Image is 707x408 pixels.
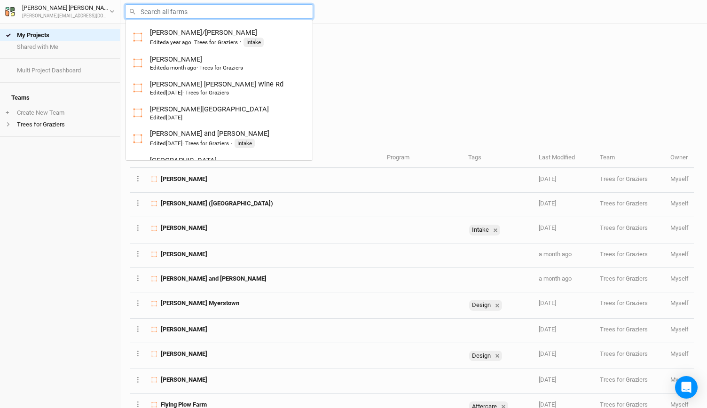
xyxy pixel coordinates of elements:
a: Phil Witmer George Wine Rd [126,76,313,101]
td: Trees for Graziers [595,193,665,217]
span: harrison@treesforgraziers.com [670,251,689,258]
a: Jeff and Judy Pearson [126,125,313,152]
div: [PERSON_NAME] and [PERSON_NAME] [150,129,269,148]
td: Trees for Graziers [595,319,665,343]
h1: My Projects [135,46,698,61]
div: [PERSON_NAME][EMAIL_ADDRESS][DOMAIN_NAME] [22,13,110,20]
span: Nov 28, 2023 10:09 AM [166,140,182,147]
div: Design [469,351,502,361]
h4: Teams [6,88,114,107]
span: Jul 11, 2025 11:51 AM [539,251,572,258]
div: Design [469,300,493,310]
span: harrison@treesforgraziers.com [670,275,689,282]
span: · [240,37,242,47]
span: harrison@treesforgraziers.com [670,376,689,383]
span: Raymond Petersheim [161,250,207,259]
span: Edited [150,64,196,71]
span: harrison@treesforgraziers.com [670,326,689,333]
span: Jun 27, 2025 8:47 AM [539,326,556,333]
div: · Trees for Graziers [150,140,229,147]
span: harrison@treesforgraziers.com [670,224,689,231]
span: Diana and John Waring [161,275,267,283]
button: [PERSON_NAME] [PERSON_NAME][PERSON_NAME][EMAIL_ADDRESS][DOMAIN_NAME] [5,3,115,20]
span: Aug 11, 2025 9:33 AM [539,200,556,207]
span: Edited [150,39,191,46]
div: [PERSON_NAME] [150,55,243,72]
a: [PERSON_NAME][GEOGRAPHIC_DATA]Edited[DATE] [133,104,305,122]
span: · [231,139,233,148]
a: [PERSON_NAME] [PERSON_NAME] Wine RdEdited[DATE]· Trees for Graziers [133,79,305,97]
a: [GEOGRAPHIC_DATA]Edited[DATE]· Trees for Graziers·Intake [133,156,305,175]
a: [PERSON_NAME] and [PERSON_NAME]Edited[DATE]· Trees for Graziers·Intake [133,129,305,148]
span: Matt Bomgardner [161,350,207,358]
td: Trees for Graziers [595,369,665,393]
div: [PERSON_NAME] [PERSON_NAME] Wine Rd [150,79,283,97]
span: Liz Allora [161,175,207,183]
span: Jul 3, 2025 8:32 AM [166,64,196,71]
a: [PERSON_NAME]/[PERSON_NAME]Editeda year ago· Trees for Graziers·Intake [133,28,305,47]
td: Trees for Graziers [595,268,665,292]
span: Aug 11, 2025 2:10 PM [539,175,556,182]
div: Intake [469,225,491,235]
div: Design [469,351,493,361]
td: Trees for Graziers [595,217,665,243]
div: · Trees for Graziers [150,39,238,46]
span: harrison@treesforgraziers.com [670,200,689,207]
span: Edited [150,140,182,147]
a: Liz Allora [126,51,313,76]
div: · Trees for Graziers [150,89,229,96]
span: harrison@treesforgraziers.com [670,175,689,182]
input: Search all farms [125,4,313,19]
div: [PERSON_NAME][GEOGRAPHIC_DATA] [150,104,269,122]
span: harrison@treesforgraziers.com [670,350,689,357]
span: Jim Speicher [161,325,207,334]
a: Phil Witmer Spring Creek Road Farm [126,101,313,126]
a: [PERSON_NAME]Editeda month ago· Trees for Graziers [133,55,305,72]
span: + [6,109,9,117]
div: [PERSON_NAME] [PERSON_NAME] [22,3,110,13]
span: Edited [150,114,182,121]
span: David Lair (Meadow Haven Farm) [161,199,273,208]
div: Design [469,300,502,310]
span: Feb 19, 2025 9:40 AM [166,89,182,96]
div: [PERSON_NAME]/[PERSON_NAME] [150,28,264,47]
div: Intake [244,38,264,47]
div: Intake [235,139,255,148]
td: Trees for Graziers [595,168,665,193]
td: Trees for Graziers [595,243,665,268]
th: Last Modified [534,148,595,168]
a: Samuel Jr./Elam Fisher [126,24,313,51]
th: Program [382,148,463,168]
th: Tags [463,148,534,168]
div: Intake [469,225,500,235]
span: harrison@treesforgraziers.com [670,401,689,408]
span: Jun 27, 2025 10:34 AM [539,299,556,306]
div: menu-options [125,20,313,161]
span: Feb 19, 2025 10:11 AM [166,114,182,121]
th: Team [595,148,665,168]
span: Mar 24, 2024 9:12 PM [166,39,191,46]
a: Baken Creek Farm [126,152,313,179]
span: Jun 24, 2025 10:13 AM [539,350,556,357]
span: Sam Blank [161,376,207,384]
div: Open Intercom Messenger [675,376,698,399]
span: Jul 3, 2025 9:24 AM [539,275,572,282]
th: Owner [665,148,694,168]
span: Jun 5, 2025 9:00 AM [539,401,556,408]
span: John Lapp Myerstown [161,299,239,307]
span: Jun 13, 2025 10:39 AM [539,376,556,383]
span: Edited [150,89,182,96]
span: Aug 4, 2025 3:01 PM [539,224,556,231]
span: harrison@treesforgraziers.com [670,299,689,306]
span: Samuel Lapp Jr [161,224,207,232]
div: · Trees for Graziers [150,64,243,71]
div: [GEOGRAPHIC_DATA] [150,156,255,175]
td: Trees for Graziers [595,343,665,369]
td: Trees for Graziers [595,292,665,318]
